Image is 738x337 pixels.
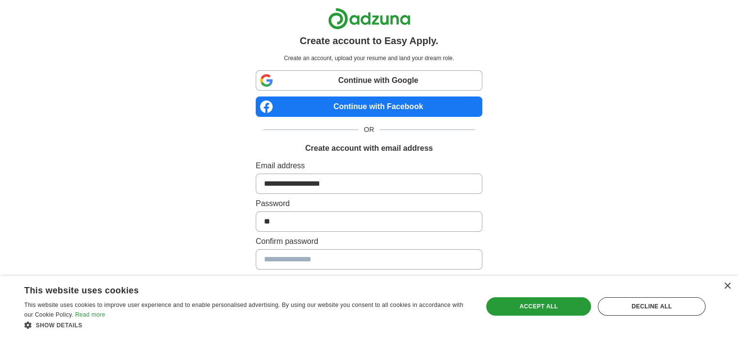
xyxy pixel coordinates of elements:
span: This website uses cookies to improve user experience and to enable personalised advertising. By u... [24,302,463,318]
div: Close [723,283,731,290]
a: Read more, opens a new window [75,311,105,318]
h1: Create account to Easy Apply. [300,33,439,48]
label: Password [256,198,482,209]
span: OR [358,125,380,135]
div: Decline all [598,297,705,316]
img: Adzuna logo [328,8,410,30]
a: Continue with Facebook [256,96,482,117]
div: Show details [24,320,469,330]
label: Confirm password [256,236,482,247]
span: Show details [36,322,82,329]
h1: Create account with email address [305,143,433,154]
div: Accept all [486,297,591,316]
label: Email address [256,160,482,172]
p: Create an account, upload your resume and land your dream role. [258,54,480,63]
div: This website uses cookies [24,282,445,296]
a: Continue with Google [256,70,482,91]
